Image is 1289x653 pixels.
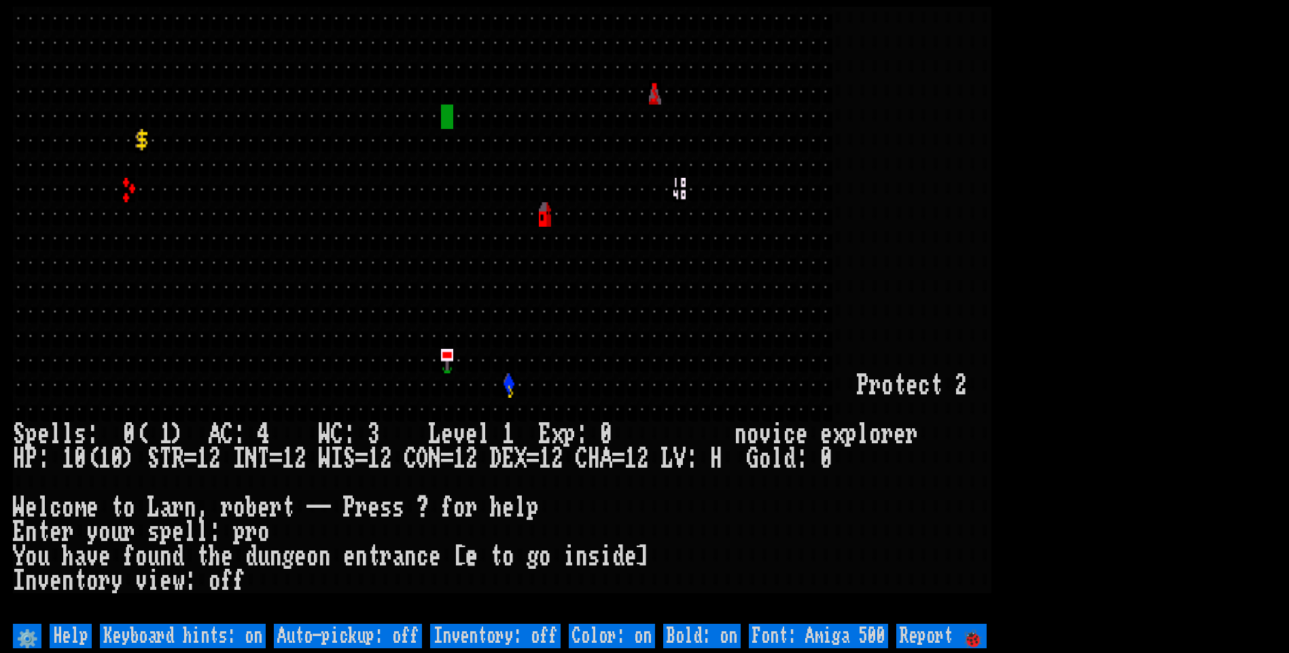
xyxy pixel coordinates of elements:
[465,544,478,569] div: e
[490,496,502,520] div: h
[857,373,869,398] div: P
[172,569,184,593] div: w
[820,422,832,447] div: e
[13,496,25,520] div: W
[417,544,429,569] div: c
[13,544,25,569] div: Y
[209,544,221,569] div: h
[172,496,184,520] div: r
[147,447,160,471] div: S
[612,447,624,471] div: =
[747,422,759,447] div: o
[783,447,796,471] div: d
[221,569,233,593] div: f
[527,496,539,520] div: p
[502,447,514,471] div: E
[245,520,258,544] div: r
[343,422,355,447] div: :
[245,544,258,569] div: d
[147,496,160,520] div: L
[355,544,368,569] div: n
[99,447,111,471] div: 1
[551,447,563,471] div: 2
[576,422,588,447] div: :
[527,447,539,471] div: =
[894,422,906,447] div: e
[319,544,331,569] div: n
[245,447,258,471] div: N
[147,520,160,544] div: s
[380,447,392,471] div: 2
[514,447,527,471] div: X
[160,544,172,569] div: n
[160,496,172,520] div: a
[50,422,62,447] div: l
[527,544,539,569] div: g
[759,422,771,447] div: v
[747,447,759,471] div: G
[123,422,135,447] div: 0
[331,422,343,447] div: C
[539,447,551,471] div: 1
[62,422,74,447] div: l
[319,447,331,471] div: W
[306,544,319,569] div: o
[624,544,637,569] div: e
[551,422,563,447] div: x
[62,447,74,471] div: 1
[221,422,233,447] div: C
[624,447,637,471] div: 1
[13,569,25,593] div: I
[906,373,918,398] div: e
[600,447,612,471] div: A
[759,447,771,471] div: o
[588,544,600,569] div: s
[274,624,422,648] input: Auto-pickup: off
[749,624,888,648] input: Font: Amiga 500
[258,447,270,471] div: T
[612,544,624,569] div: d
[258,544,270,569] div: u
[86,496,99,520] div: e
[99,544,111,569] div: e
[258,520,270,544] div: o
[233,422,245,447] div: :
[25,496,37,520] div: e
[74,569,86,593] div: t
[221,544,233,569] div: e
[135,422,147,447] div: (
[576,447,588,471] div: C
[172,520,184,544] div: e
[453,544,465,569] div: [
[453,447,465,471] div: 1
[930,373,942,398] div: t
[894,373,906,398] div: t
[37,422,50,447] div: e
[111,569,123,593] div: y
[783,422,796,447] div: c
[441,447,453,471] div: =
[135,544,147,569] div: o
[50,520,62,544] div: e
[368,422,380,447] div: 3
[857,422,869,447] div: l
[869,422,881,447] div: o
[429,422,441,447] div: L
[465,496,478,520] div: r
[514,496,527,520] div: l
[576,544,588,569] div: n
[25,520,37,544] div: n
[771,447,783,471] div: l
[172,422,184,447] div: )
[319,422,331,447] div: W
[74,496,86,520] div: m
[869,373,881,398] div: r
[25,544,37,569] div: o
[686,447,698,471] div: :
[796,422,808,447] div: e
[343,544,355,569] div: e
[13,624,41,648] input: ⚙️
[74,544,86,569] div: a
[441,422,453,447] div: e
[209,422,221,447] div: A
